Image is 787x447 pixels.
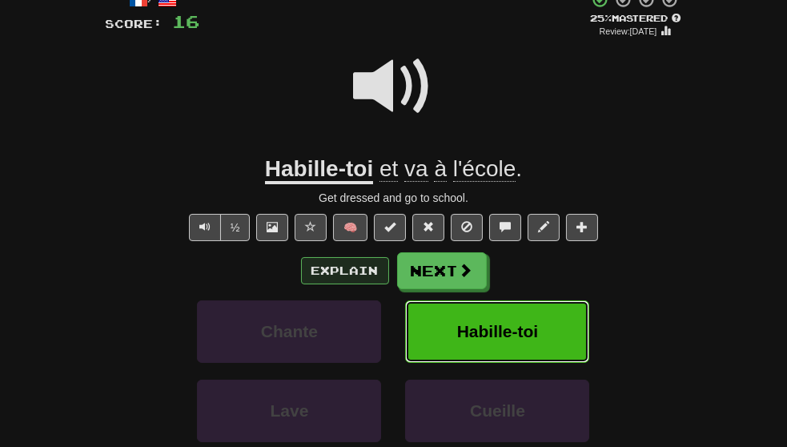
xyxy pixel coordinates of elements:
span: Cueille [470,401,525,420]
button: Chante [197,300,381,363]
button: Play sentence audio (ctl+space) [189,214,221,241]
button: Lave [197,380,381,442]
span: Chante [261,322,318,340]
span: 25 % [590,13,612,23]
small: Review: [DATE] [600,26,657,36]
span: l'école [453,156,516,182]
button: ½ [220,214,251,241]
button: Show image (alt+x) [256,214,288,241]
button: Cueille [405,380,589,442]
button: 🧠 [333,214,367,241]
button: Favorite sentence (alt+f) [295,214,327,241]
button: Explain [301,257,389,284]
span: Lave [271,401,309,420]
span: . [373,156,522,182]
div: Mastered [589,12,682,25]
button: Edit sentence (alt+d) [528,214,560,241]
span: 16 [173,11,200,31]
div: Get dressed and go to school. [106,190,682,206]
button: Add to collection (alt+a) [566,214,598,241]
span: Score: [106,17,163,30]
span: à [434,156,447,182]
span: et [379,156,398,182]
u: Habille-toi [265,156,373,184]
button: Habille-toi [405,300,589,363]
span: va [404,156,428,182]
button: Set this sentence to 100% Mastered (alt+m) [374,214,406,241]
button: Ignore sentence (alt+i) [451,214,483,241]
button: Reset to 0% Mastered (alt+r) [412,214,444,241]
button: Next [397,252,487,289]
div: Text-to-speech controls [186,214,251,241]
button: Discuss sentence (alt+u) [489,214,521,241]
span: Habille-toi [457,322,539,340]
